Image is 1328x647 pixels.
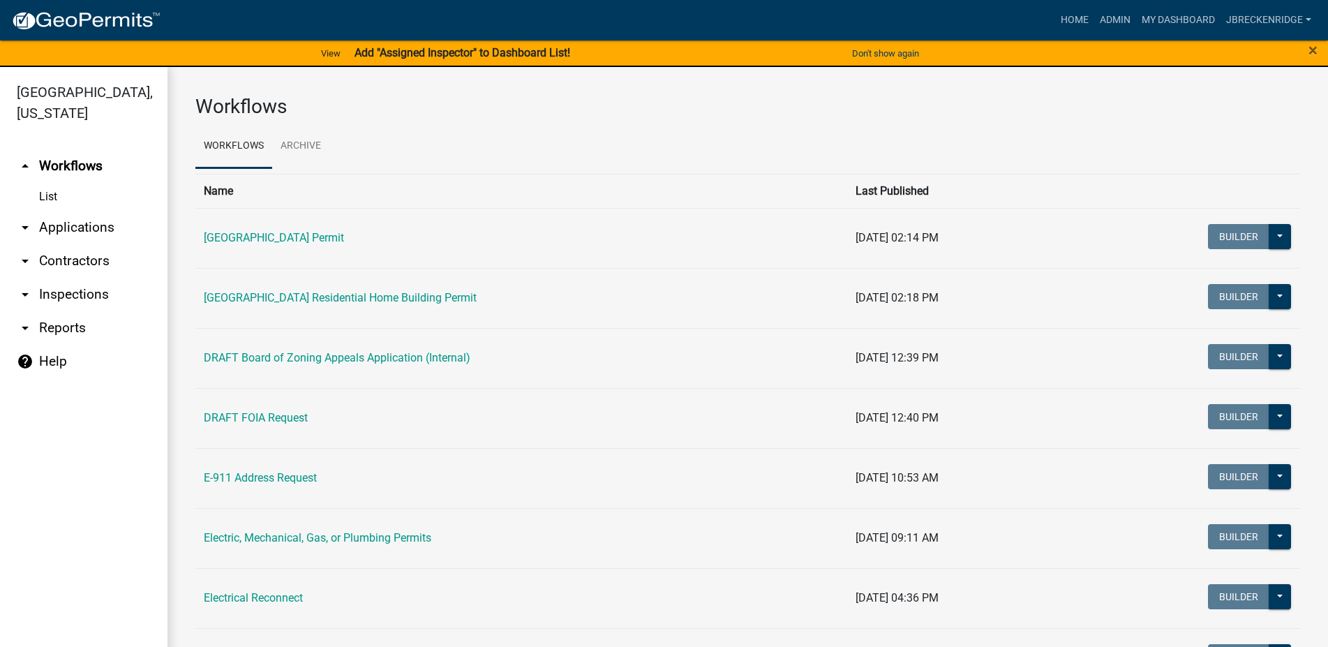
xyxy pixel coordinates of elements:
[1308,42,1318,59] button: Close
[204,351,470,364] a: DRAFT Board of Zoning Appeals Application (Internal)
[204,471,317,484] a: E-911 Address Request
[856,351,939,364] span: [DATE] 12:39 PM
[195,95,1300,119] h3: Workflows
[1094,7,1136,34] a: Admin
[204,591,303,604] a: Electrical Reconnect
[1308,40,1318,60] span: ×
[847,174,1072,208] th: Last Published
[17,219,33,236] i: arrow_drop_down
[195,174,847,208] th: Name
[17,158,33,174] i: arrow_drop_up
[355,46,570,59] strong: Add "Assigned Inspector" to Dashboard List!
[1208,284,1269,309] button: Builder
[272,124,329,169] a: Archive
[1208,224,1269,249] button: Builder
[195,124,272,169] a: Workflows
[17,353,33,370] i: help
[17,286,33,303] i: arrow_drop_down
[856,291,939,304] span: [DATE] 02:18 PM
[1208,464,1269,489] button: Builder
[204,231,344,244] a: [GEOGRAPHIC_DATA] Permit
[1208,404,1269,429] button: Builder
[204,291,477,304] a: [GEOGRAPHIC_DATA] Residential Home Building Permit
[856,591,939,604] span: [DATE] 04:36 PM
[204,411,308,424] a: DRAFT FOIA Request
[17,320,33,336] i: arrow_drop_down
[856,471,939,484] span: [DATE] 10:53 AM
[856,411,939,424] span: [DATE] 12:40 PM
[1208,524,1269,549] button: Builder
[846,42,925,65] button: Don't show again
[1208,584,1269,609] button: Builder
[1055,7,1094,34] a: Home
[17,253,33,269] i: arrow_drop_down
[1208,344,1269,369] button: Builder
[856,531,939,544] span: [DATE] 09:11 AM
[315,42,346,65] a: View
[856,231,939,244] span: [DATE] 02:14 PM
[1221,7,1317,34] a: Jbreckenridge
[1136,7,1221,34] a: My Dashboard
[204,531,431,544] a: Electric, Mechanical, Gas, or Plumbing Permits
